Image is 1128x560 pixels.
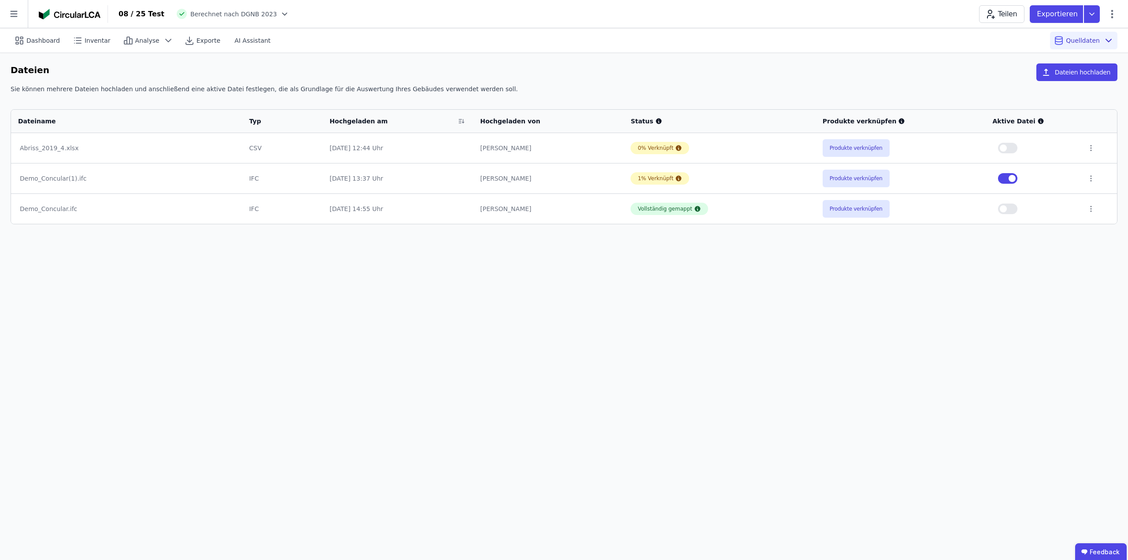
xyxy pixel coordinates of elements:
[234,36,271,45] span: AI Assistant
[197,36,220,45] span: Exporte
[39,9,100,19] img: Concular
[480,204,617,213] div: [PERSON_NAME]
[823,139,890,157] button: Produkte verknüpfen
[20,144,233,152] div: Abriss_2019_4.xlsx
[1036,63,1117,81] button: Dateien hochladen
[11,85,1117,100] div: Sie können mehrere Dateien hochladen und anschließend eine aktive Datei festlegen, die als Grundl...
[480,144,617,152] div: [PERSON_NAME]
[249,204,315,213] div: IFC
[20,174,233,183] div: Demo_Concular(1).ifc
[638,145,673,152] div: 0% Verknüpft
[18,117,223,126] div: Dateiname
[26,36,60,45] span: Dashboard
[480,117,605,126] div: Hochgeladen von
[823,170,890,187] button: Produkte verknüpfen
[135,36,160,45] span: Analyse
[1037,9,1080,19] p: Exportieren
[85,36,111,45] span: Inventar
[823,200,890,218] button: Produkte verknüpfen
[119,9,164,19] div: 08 / 25 Test
[11,63,49,78] h6: Dateien
[249,174,315,183] div: IFC
[823,117,979,126] div: Produkte verknüpfen
[480,174,617,183] div: [PERSON_NAME]
[330,144,466,152] div: [DATE] 12:44 Uhr
[330,174,466,183] div: [DATE] 13:37 Uhr
[638,205,692,212] div: Vollständig gemappt
[249,144,315,152] div: CSV
[638,175,673,182] div: 1% Verknüpft
[979,5,1024,23] button: Teilen
[993,117,1073,126] div: Aktive Datei
[330,117,455,126] div: Hochgeladen am
[631,117,808,126] div: Status
[1066,36,1100,45] span: Quelldaten
[330,204,466,213] div: [DATE] 14:55 Uhr
[190,10,277,19] span: Berechnet nach DGNB 2023
[249,117,304,126] div: Typ
[20,204,233,213] div: Demo_Concular.ifc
